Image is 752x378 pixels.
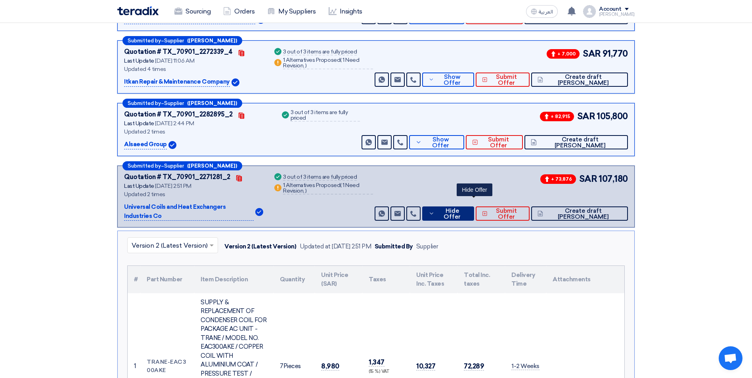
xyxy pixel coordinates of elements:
[436,74,468,86] span: Show Offer
[128,38,161,43] span: Submitted by
[436,208,468,220] span: Hide Offer
[424,137,458,149] span: Show Offer
[531,73,628,87] button: Create draft [PERSON_NAME]
[457,183,492,196] div: Hide Offer
[155,57,194,64] span: [DATE] 11:06 AM
[597,110,628,123] span: 105,800
[422,206,475,221] button: Hide Offer
[315,266,362,293] th: Unit Price (SAR)
[369,368,404,375] div: (15 %) VAT
[409,135,464,149] button: Show Offer
[719,346,742,370] a: Open chat
[375,242,413,251] div: Submitted By
[340,182,342,189] span: (
[511,363,540,370] span: 1-2 Weeks
[599,172,628,185] span: 107,180
[124,47,233,57] div: Quotation # TX_70901_2272339_4
[340,57,342,63] span: (
[305,187,307,194] span: )
[124,202,254,221] p: Universal Coils and Heat Exchangers Industries Co
[155,120,194,127] span: [DATE] 2:44 PM
[480,137,517,149] span: Submit Offer
[539,137,622,149] span: Create draft [PERSON_NAME]
[283,174,357,181] div: 3 out of 3 items are fully priced
[274,266,315,293] th: Quantity
[187,101,237,106] b: ([PERSON_NAME])
[291,110,360,122] div: 3 out of 3 items are fully priced
[128,163,161,168] span: Submitted by
[526,5,558,18] button: العربية
[283,183,373,195] div: 1 Alternatives Proposed
[232,78,239,86] img: Verified Account
[261,3,322,20] a: My Suppliers
[224,242,297,251] div: Version 2 (Latest Version)
[117,6,159,15] img: Teradix logo
[362,266,410,293] th: Taxes
[124,57,154,64] span: Last Update
[164,163,184,168] span: Supplier
[545,74,622,86] span: Create draft [PERSON_NAME]
[122,36,242,45] div: –
[124,77,230,87] p: Itkan Repair & Maintenance Company
[124,190,263,199] div: Updated 2 times
[124,128,271,136] div: Updated 2 times
[122,99,242,108] div: –
[583,5,596,18] img: profile_test.png
[124,183,154,189] span: Last Update
[603,47,628,60] span: 91,770
[539,9,553,15] span: العربية
[583,47,601,60] span: SAR
[545,208,622,220] span: Create draft [PERSON_NAME]
[283,57,359,69] span: 1 Need Revision,
[283,182,359,194] span: 1 Need Revision,
[422,73,475,87] button: Show Offer
[540,112,574,121] span: + 82,915
[168,3,217,20] a: Sourcing
[531,206,628,221] button: Create draft [PERSON_NAME]
[577,110,595,123] span: SAR
[283,57,373,69] div: 1 Alternatives Proposed
[490,208,523,220] span: Submit Offer
[128,266,140,293] th: #
[255,208,263,216] img: Verified Account
[122,161,242,170] div: –
[194,266,274,293] th: Item Description
[124,140,167,149] p: Alsaeed Group
[457,266,505,293] th: Total Inc. taxes
[599,6,622,13] div: Account
[505,266,546,293] th: Delivery Time
[464,362,484,370] span: 72,289
[546,266,624,293] th: Attachments
[283,49,357,55] div: 3 out of 3 items are fully priced
[410,266,457,293] th: Unit Price Inc. Taxes
[476,206,530,221] button: Submit Offer
[539,11,622,23] span: Create draft [PERSON_NAME]
[140,266,194,293] th: Part Number
[305,62,307,69] span: )
[424,11,458,23] span: Show Offer
[168,141,176,149] img: Verified Account
[416,362,435,370] span: 10,327
[599,12,635,17] div: [PERSON_NAME]
[524,135,628,149] button: Create draft [PERSON_NAME]
[187,38,237,43] b: ([PERSON_NAME])
[321,362,339,370] span: 8,980
[540,174,576,184] span: + 73,876
[155,183,191,189] span: [DATE] 2:51 PM
[476,73,530,87] button: Submit Offer
[466,135,523,149] button: Submit Offer
[280,363,283,370] span: 7
[217,3,261,20] a: Orders
[124,65,263,73] div: Updated 4 times
[164,101,184,106] span: Supplier
[369,358,385,367] span: 1,347
[124,172,230,182] div: Quotation # TX_70901_2271281_2
[124,120,154,127] span: Last Update
[490,74,523,86] span: Submit Offer
[128,101,161,106] span: Submitted by
[579,172,597,185] span: SAR
[187,163,237,168] b: ([PERSON_NAME])
[124,110,233,119] div: Quotation # TX_70901_2282895_2
[547,49,580,59] span: + 7,000
[322,3,369,20] a: Insights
